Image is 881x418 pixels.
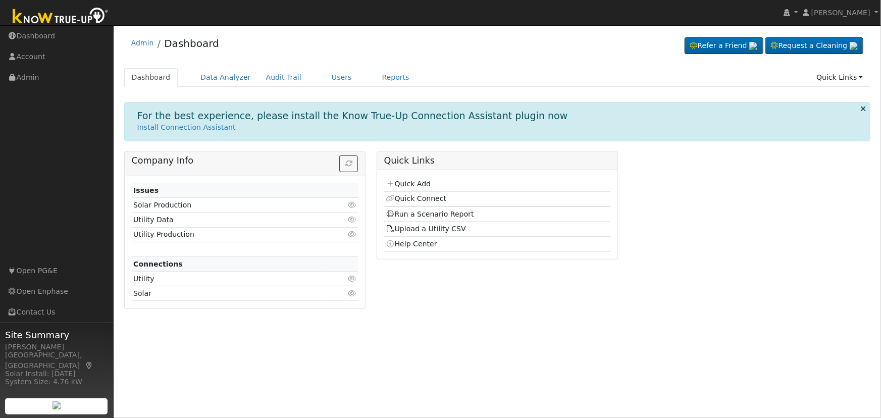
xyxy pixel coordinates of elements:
a: Quick Links [809,68,870,87]
i: Click to view [347,275,356,282]
img: retrieve [53,401,61,409]
td: Utility Production [132,227,322,242]
a: Data Analyzer [193,68,258,87]
a: Run a Scenario Report [386,210,474,218]
td: Utility Data [132,213,322,227]
span: [PERSON_NAME] [811,9,870,17]
img: retrieve [749,42,757,50]
a: Quick Add [386,180,431,188]
h5: Company Info [132,155,358,166]
i: Click to view [347,201,356,208]
a: Install Connection Assistant [137,123,236,131]
img: retrieve [850,42,858,50]
i: Click to view [347,216,356,223]
div: [GEOGRAPHIC_DATA], [GEOGRAPHIC_DATA] [5,350,108,371]
i: Click to view [347,231,356,238]
a: Upload a Utility CSV [386,225,466,233]
a: Users [324,68,359,87]
strong: Issues [133,186,159,194]
i: Click to view [347,290,356,297]
div: Solar Install: [DATE] [5,369,108,379]
h1: For the best experience, please install the Know True-Up Connection Assistant plugin now [137,110,568,122]
a: Audit Trail [258,68,309,87]
a: Refer a Friend [685,37,763,55]
td: Utility [132,272,322,286]
span: Site Summary [5,328,108,342]
strong: Connections [133,260,183,268]
a: Map [85,361,94,370]
a: Dashboard [164,37,219,49]
td: Solar Production [132,198,322,213]
a: Request a Cleaning [765,37,863,55]
a: Quick Connect [386,194,446,202]
a: Admin [131,39,154,47]
img: Know True-Up [8,6,114,28]
div: [PERSON_NAME] [5,342,108,352]
a: Reports [375,68,417,87]
div: System Size: 4.76 kW [5,377,108,387]
h5: Quick Links [384,155,611,166]
td: Solar [132,286,322,301]
a: Dashboard [124,68,178,87]
a: Help Center [386,240,437,248]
